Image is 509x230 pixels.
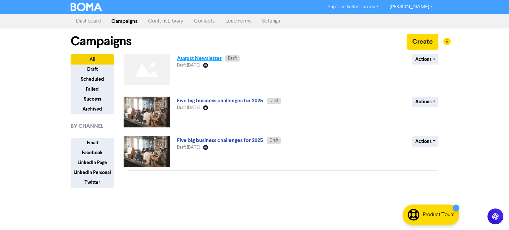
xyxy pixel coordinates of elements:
a: Five big business challenges for 2025 [177,137,263,144]
button: Twitter [71,177,114,188]
button: All [71,54,114,65]
button: Draft [71,64,114,74]
span: Draft [269,99,278,103]
button: LinkedIn Page [71,158,114,168]
a: Campaigns [106,15,143,28]
span: Draft [DATE] [177,106,199,110]
button: Actions [412,54,438,65]
span: Draft [228,56,237,61]
a: Settings [257,15,285,28]
button: Archived [71,104,114,114]
h1: Campaigns [71,34,132,49]
span: Draft [269,138,278,143]
a: Contacts [189,15,220,28]
a: [PERSON_NAME] [384,2,438,12]
button: Scheduled [71,74,114,84]
span: Draft [DATE] [177,63,199,68]
button: Create [407,34,438,50]
button: Success [71,94,114,104]
a: Support & Resources [322,2,384,12]
span: BY CHANNEL [71,122,103,130]
button: Actions [412,97,438,107]
button: Actions [412,136,438,147]
button: Email [71,138,114,148]
span: Draft [DATE] [177,145,199,150]
button: Facebook [71,148,114,158]
a: August Newsletter [177,55,222,62]
button: LinkedIn Personal [71,167,114,178]
a: Dashboard [71,15,106,28]
a: Lead Forms [220,15,257,28]
img: image_1736154408240.jpg [124,97,170,127]
a: Five big business challenges for 2025 [177,97,263,104]
img: Not found [124,54,170,85]
a: Content Library [143,15,189,28]
iframe: Chat Widget [476,198,509,230]
button: Failed [71,84,114,94]
img: BOMA Logo [71,3,102,11]
img: image_1736154405970.jpg [124,136,170,167]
